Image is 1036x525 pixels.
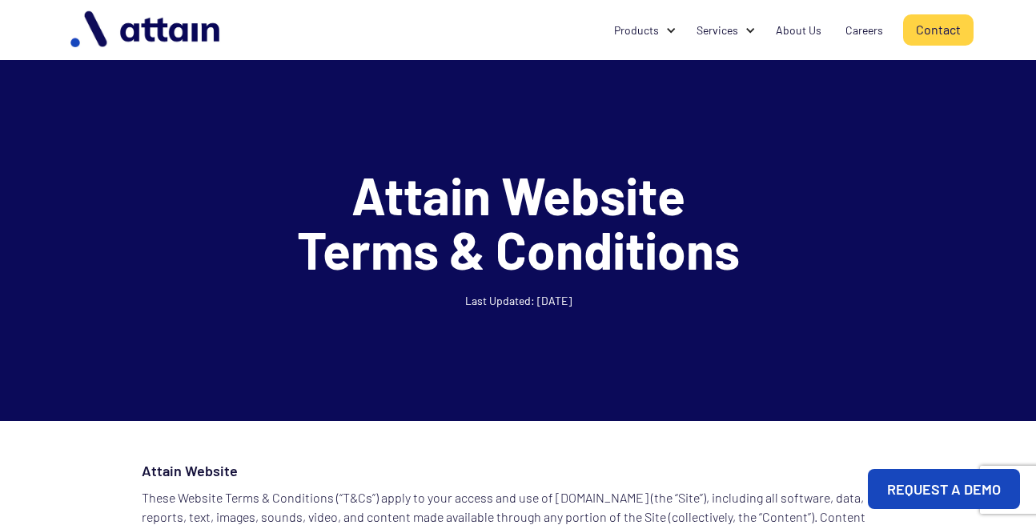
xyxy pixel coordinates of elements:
[764,15,833,46] a: About Us
[62,5,231,55] img: logo
[142,285,894,309] div: Last Updated: [DATE]
[903,14,974,46] a: Contact
[142,168,894,277] h1: Attain Website Terms & Conditions
[845,22,883,38] div: Careers
[868,469,1020,509] a: REQUEST A DEMO
[697,22,738,38] div: Services
[602,15,685,46] div: Products
[142,461,894,480] h4: Attain Website
[685,15,764,46] div: Services
[776,22,821,38] div: About Us
[833,15,895,46] a: Careers
[614,22,659,38] div: Products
